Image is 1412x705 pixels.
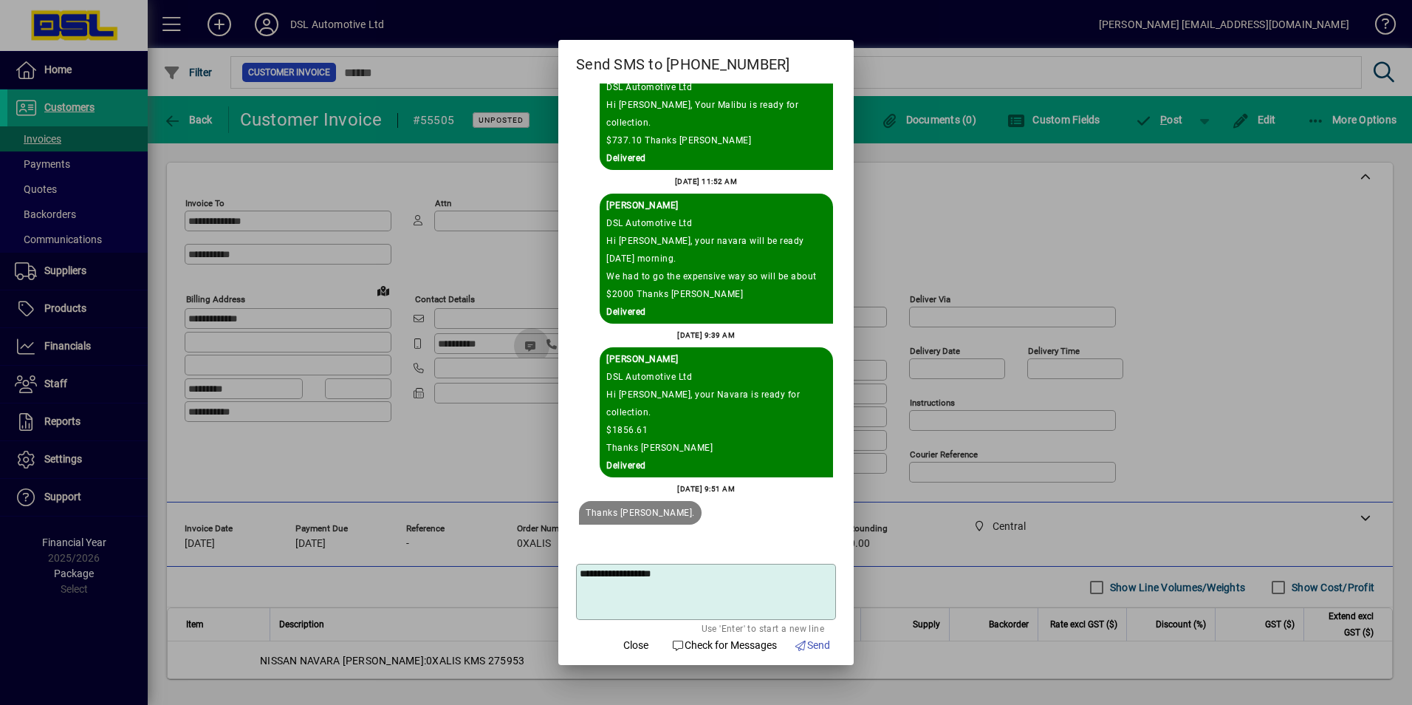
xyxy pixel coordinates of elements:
[558,40,854,83] h2: Send SMS to [PHONE_NUMBER]
[789,633,837,659] button: Send
[606,457,826,474] div: Delivered
[623,638,648,653] span: Close
[606,303,826,321] div: Delivered
[606,350,826,368] div: Sent By
[606,197,826,214] div: Sent By
[606,368,826,457] div: DSL Automotive Ltd Hi [PERSON_NAME], your Navara is ready for collection. $1856.61 Thanks [PERSON...
[586,504,695,522] div: Thanks [PERSON_NAME].
[606,78,826,149] div: DSL Automotive Ltd Hi [PERSON_NAME], Your Malibu is ready for collection. $737.10 Thanks [PERSON_...
[606,214,826,303] div: DSL Automotive Ltd Hi [PERSON_NAME], your navara will be ready [DATE] morning. We had to go the e...
[612,633,659,659] button: Close
[702,620,824,636] mat-hint: Use 'Enter' to start a new line
[795,638,831,653] span: Send
[665,633,783,659] button: Check for Messages
[675,173,738,191] div: [DATE] 11:52 AM
[677,480,735,498] div: [DATE] 9:51 AM
[671,638,777,653] span: Check for Messages
[606,149,826,167] div: Delivered
[677,327,735,344] div: [DATE] 9:39 AM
